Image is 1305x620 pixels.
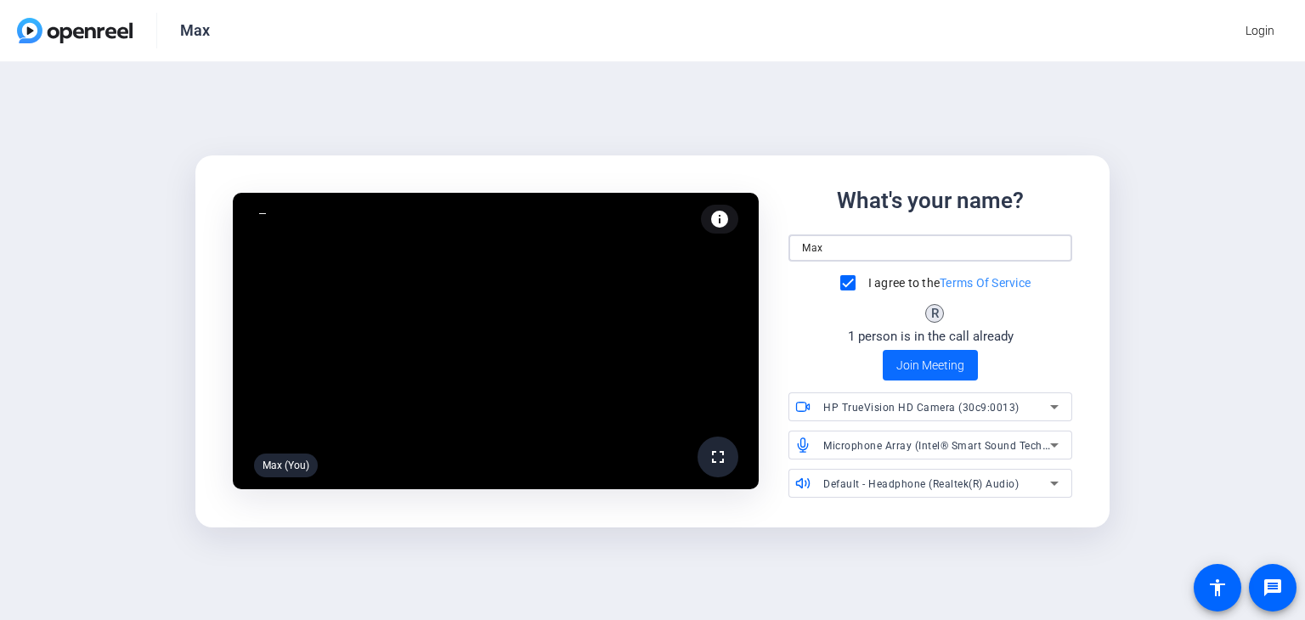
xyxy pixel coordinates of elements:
[1207,578,1228,598] mat-icon: accessibility
[254,454,318,477] div: Max (You)
[865,274,1031,291] label: I agree to the
[823,438,1200,452] span: Microphone Array (Intel® Smart Sound Technology for Digital Microphones)
[925,304,944,323] div: R
[823,402,1020,414] span: HP TrueVision HD Camera (30c9:0013)
[823,478,1019,490] span: Default - Headphone (Realtek(R) Audio)
[709,209,730,229] mat-icon: info
[17,18,133,43] img: OpenReel logo
[180,20,210,41] div: Max
[802,238,1059,258] input: Your name
[708,447,728,467] mat-icon: fullscreen
[848,327,1014,347] div: 1 person is in the call already
[1263,578,1283,598] mat-icon: message
[1246,22,1274,40] span: Login
[837,184,1024,217] div: What's your name?
[940,276,1031,290] a: Terms Of Service
[883,350,978,380] button: Join Meeting
[1232,15,1288,46] button: Login
[896,357,964,375] span: Join Meeting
